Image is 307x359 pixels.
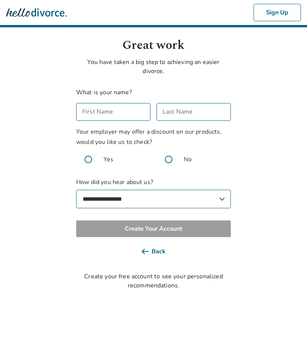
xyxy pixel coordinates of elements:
[269,323,307,359] iframe: Chat Widget
[76,178,231,208] label: How did you hear about us?
[103,155,113,164] span: Yes
[184,155,192,164] span: No
[76,128,222,146] span: Your employer may offer a discount on our products, would you like us to check?
[76,36,231,55] h1: Great work
[76,272,231,290] div: Create your free account to see your personalized recommendations.
[76,220,231,237] button: Create Your Account
[254,4,301,21] button: Sign Up
[76,190,231,208] select: How did you hear about us?
[76,58,231,76] p: You have taken a big step to achieving an easier divorce.
[76,243,231,260] button: Back
[76,88,132,97] label: What is your name?
[6,5,67,20] img: Hello Divorce Logo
